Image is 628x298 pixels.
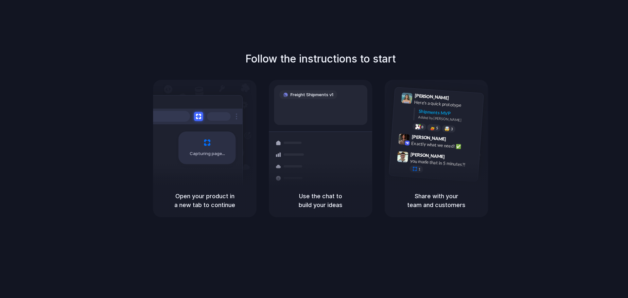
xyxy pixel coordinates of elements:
[410,151,445,160] span: [PERSON_NAME]
[448,136,462,144] span: 9:42 AM
[436,126,438,130] span: 5
[445,126,450,131] div: 🤯
[161,192,249,209] h5: Open your product in a new tab to continue
[418,108,479,119] div: Shipments MVP
[447,154,460,162] span: 9:47 AM
[277,192,364,209] h5: Use the chat to build your ideas
[418,114,478,124] div: Added by [PERSON_NAME]
[245,51,396,67] h1: Follow the instructions to start
[290,92,333,98] span: Freight Shipments v1
[190,150,226,157] span: Capturing page
[421,125,424,129] span: 8
[451,95,464,103] span: 9:41 AM
[418,167,421,171] span: 1
[411,133,446,143] span: [PERSON_NAME]
[410,157,475,168] div: you made that in 5 minutes?!
[414,92,449,101] span: [PERSON_NAME]
[414,99,480,110] div: Here's a quick prototype
[451,127,453,131] span: 3
[392,192,480,209] h5: Share with your team and customers
[411,140,477,151] div: Exactly what we need! ✅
